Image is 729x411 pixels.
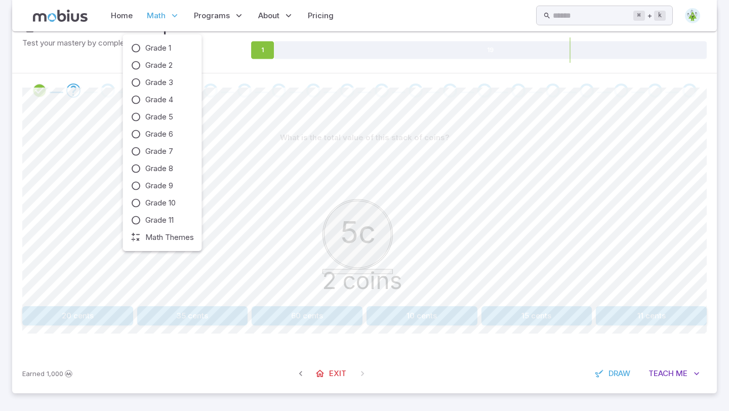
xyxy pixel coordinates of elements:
a: Grade 1 [131,43,194,54]
span: About [258,10,279,21]
span: Math Themes [145,232,194,243]
span: Grade 3 [145,77,173,88]
a: Grade 2 [131,60,194,71]
div: + [633,10,666,22]
span: Grade 1 [145,43,171,54]
a: Grade 11 [131,215,194,226]
a: Grade 4 [131,94,194,105]
span: Math [147,10,166,21]
span: Grade 8 [145,163,173,174]
a: Grade 5 [131,111,194,122]
a: Grade 8 [131,163,194,174]
span: Grade 4 [145,94,173,105]
span: Programs [194,10,230,21]
span: Grade 7 [145,146,173,157]
a: Grade 10 [131,197,194,209]
a: Math Themes [131,232,194,243]
a: Grade 9 [131,180,194,191]
a: Grade 3 [131,77,194,88]
span: Grade 2 [145,60,173,71]
span: Grade 5 [145,111,173,122]
img: triangle.svg [685,8,700,23]
a: Pricing [305,4,337,27]
span: Grade 11 [145,215,174,226]
span: Grade 10 [145,197,176,209]
a: Home [108,4,136,27]
span: Grade 9 [145,180,173,191]
span: Grade 6 [145,129,173,140]
a: Grade 7 [131,146,194,157]
a: Grade 6 [131,129,194,140]
kbd: ⌘ [633,11,645,21]
kbd: k [654,11,666,21]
